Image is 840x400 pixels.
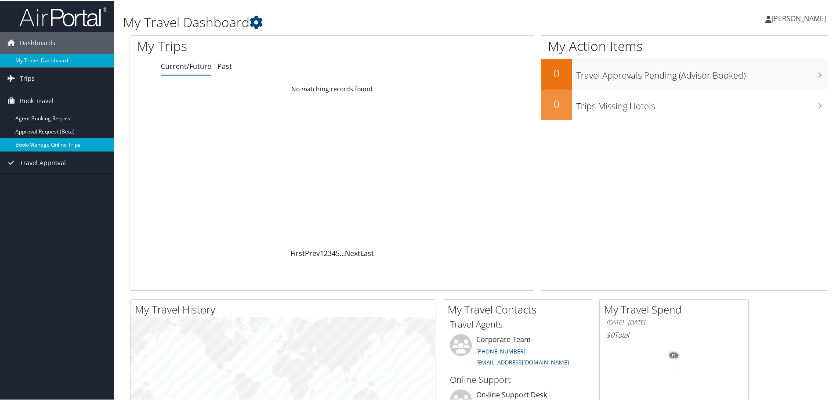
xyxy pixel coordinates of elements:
[445,333,590,369] li: Corporate Team
[606,329,614,339] span: $0
[541,96,572,111] h2: 0
[450,373,585,385] h3: Online Support
[20,151,66,173] span: Travel Approval
[130,80,534,96] td: No matching records found
[450,317,585,330] h3: Travel Agents
[476,357,569,365] a: [EMAIL_ADDRESS][DOMAIN_NAME]
[305,248,320,257] a: Prev
[20,31,55,53] span: Dashboards
[340,248,345,257] span: …
[771,13,826,22] span: [PERSON_NAME]
[324,248,328,257] a: 2
[20,67,35,89] span: Trips
[336,248,340,257] a: 5
[576,95,828,112] h3: Trips Missing Hotels
[161,61,211,70] a: Current/Future
[606,329,742,339] h6: Total
[541,58,828,89] a: 0Travel Approvals Pending (Advisor Booked)
[541,36,828,54] h1: My Action Items
[541,65,572,80] h2: 0
[670,352,677,357] tspan: 0%
[290,248,305,257] a: First
[332,248,336,257] a: 4
[606,317,742,326] h6: [DATE] - [DATE]
[320,248,324,257] a: 1
[448,301,592,316] h2: My Travel Contacts
[765,4,835,31] a: [PERSON_NAME]
[135,301,435,316] h2: My Travel History
[19,6,107,26] img: airportal-logo.png
[20,89,54,111] span: Book Travel
[137,36,359,54] h1: My Trips
[123,12,597,31] h1: My Travel Dashboard
[217,61,232,70] a: Past
[541,89,828,119] a: 0Trips Missing Hotels
[360,248,374,257] a: Last
[328,248,332,257] a: 3
[345,248,360,257] a: Next
[576,64,828,81] h3: Travel Approvals Pending (Advisor Booked)
[604,301,748,316] h2: My Travel Spend
[476,346,525,354] a: [PHONE_NUMBER]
